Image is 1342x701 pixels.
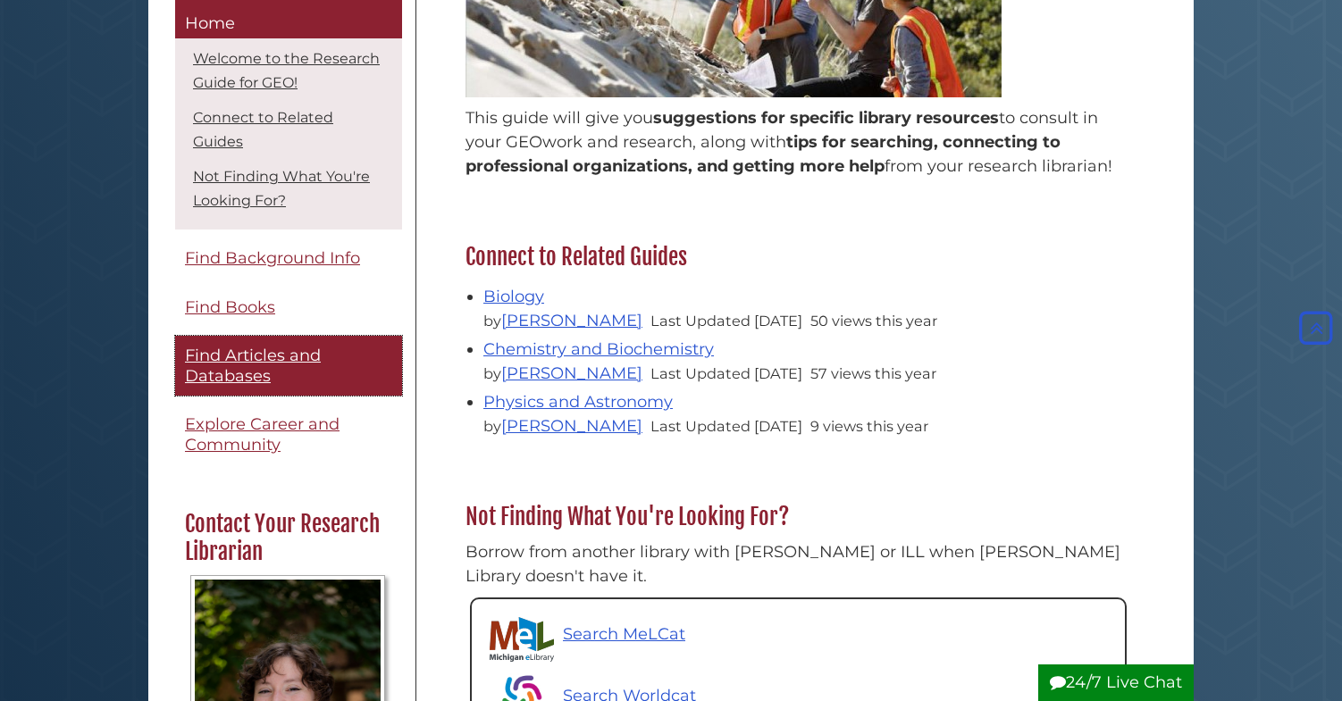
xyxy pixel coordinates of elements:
p: Search MeLCat [563,622,685,647]
a: Chemistry and Biochemistry [483,339,714,359]
a: Find Books [175,288,402,328]
span: work and research, along with [542,132,786,152]
span: Last Updated [DATE] [650,364,802,382]
p: Borrow from another library with [PERSON_NAME] or ILL when [PERSON_NAME] Library doesn't have it. [466,540,1131,588]
span: to consult in your GEO [466,108,1098,152]
h2: Connect to Related Guides [457,243,1140,271]
span: Last Updated [DATE] [650,417,802,435]
a: [PERSON_NAME] [501,311,642,330]
span: Find Articles and Databases [185,346,321,387]
span: Last Updated [DATE] [650,312,802,330]
span: tips for searching, connecting to professional organizations, and getting more help [466,132,1061,176]
span: by [483,312,646,330]
a: Find Articles and Databases [175,337,402,396]
a: Welcome to the Research Guide for GEO! [193,51,380,92]
span: Find Books [185,297,275,317]
a: Connect to Related Guides [193,110,333,151]
span: Home [185,13,235,33]
a: Physics and Astronomy [483,392,673,412]
span: by [483,364,646,382]
span: 50 views this year [810,312,937,330]
a: Not Finding What You're Looking For? [193,169,370,210]
h2: Not Finding What You're Looking For? [457,503,1140,531]
span: 9 views this year [810,417,928,435]
span: Explore Career and Community [185,415,340,455]
button: 24/7 Live Chat [1038,664,1194,701]
span: suggestions for specific library resources [653,108,999,128]
a: Back to Top [1295,318,1338,338]
span: This guide will give you [466,108,653,128]
span: by [483,417,646,435]
a: Biology [483,287,544,306]
h2: Contact Your Research Librarian [176,511,399,567]
img: Michigan eLibrary [490,617,554,662]
a: Explore Career and Community [175,405,402,465]
span: Find Background Info [185,249,360,269]
a: Find Background Info [175,239,402,280]
span: 57 views this year [810,364,936,382]
span: from your research librarian! [885,156,1112,176]
a: [PERSON_NAME] [501,416,642,436]
a: [PERSON_NAME] [501,363,642,383]
a: Search MeLCat [490,617,685,662]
